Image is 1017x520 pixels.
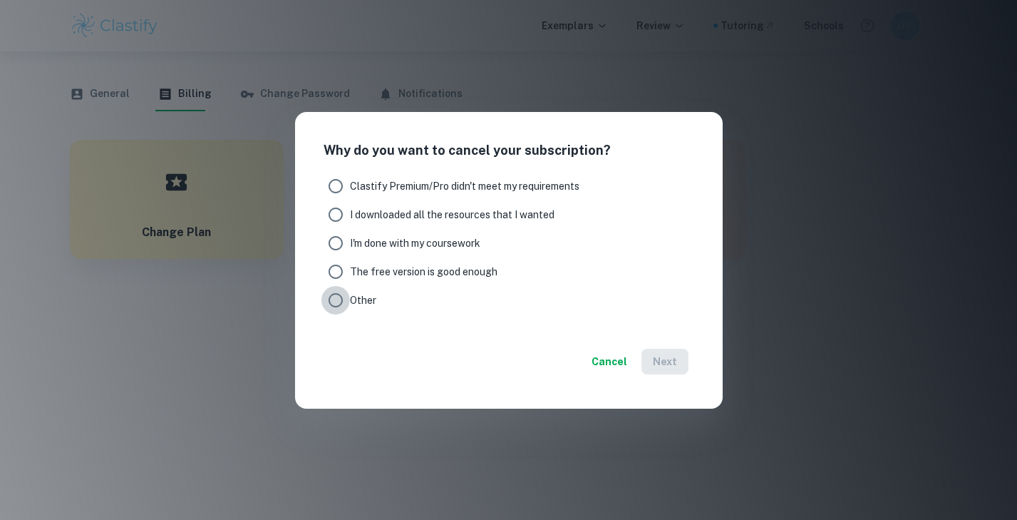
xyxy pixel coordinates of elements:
span: The free version is good enough [350,264,497,280]
span: Clastify Premium/Pro didn't meet my requirements [350,178,579,194]
span: Other [350,292,376,308]
span: I'm done with my coursework [350,235,480,251]
span: I downloaded all the resources that I wanted [350,207,554,223]
button: Cancel [586,349,633,374]
h2: Why do you want to cancel your subscription? [306,123,711,160]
